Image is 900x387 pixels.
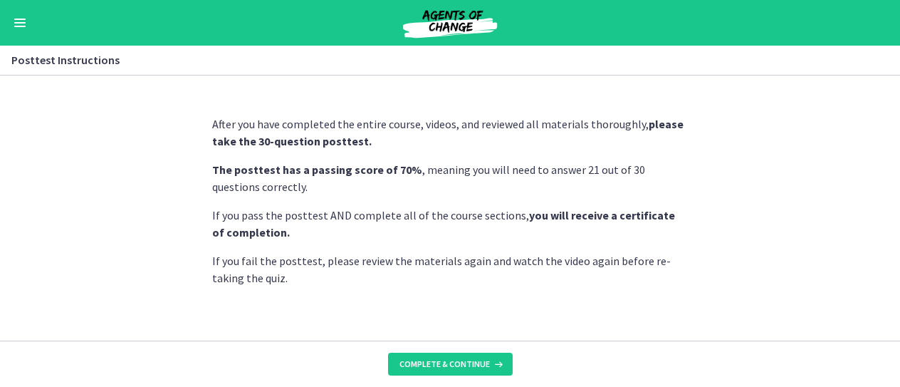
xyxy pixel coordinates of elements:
[399,358,490,370] span: Complete & continue
[212,115,688,150] p: After you have completed the entire course, videos, and reviewed all materials thoroughly,
[365,6,535,40] img: Agents of Change
[212,162,422,177] strong: The posttest has a passing score of 70%
[212,161,688,195] p: , meaning you will need to answer 21 out of 30 questions correctly.
[388,353,513,376] button: Complete & continue
[11,51,872,68] h3: Posttest Instructions
[11,14,28,31] button: Enable menu
[212,207,688,241] p: If you pass the posttest AND complete all of the course sections,
[212,252,688,287] p: If you fail the posttest, please review the materials again and watch the video again before re-t...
